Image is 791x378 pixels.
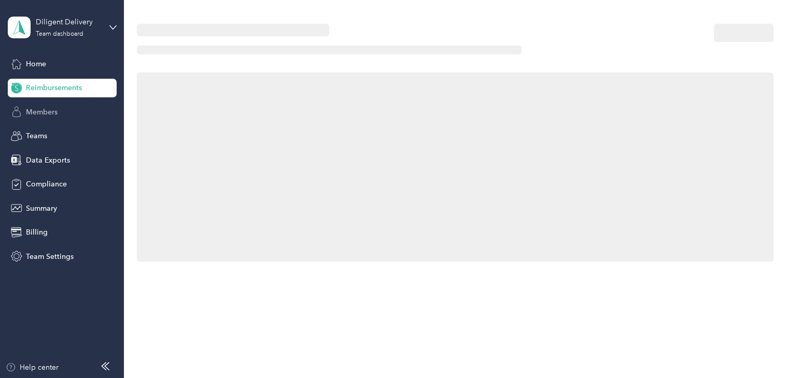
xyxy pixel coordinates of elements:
[26,227,48,238] span: Billing
[36,31,83,37] div: Team dashboard
[26,82,82,93] span: Reimbursements
[26,203,57,214] span: Summary
[26,59,46,69] span: Home
[26,107,58,118] span: Members
[26,179,67,190] span: Compliance
[733,320,791,378] iframe: Everlance-gr Chat Button Frame
[26,251,74,262] span: Team Settings
[6,362,59,373] button: Help center
[26,155,70,166] span: Data Exports
[36,17,101,27] div: Diligent Delivery
[26,130,47,141] span: Teams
